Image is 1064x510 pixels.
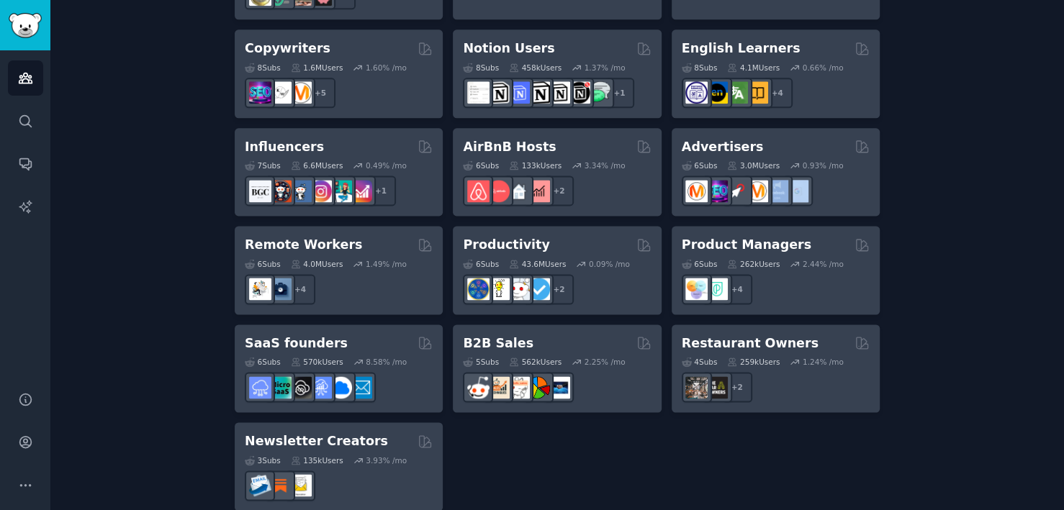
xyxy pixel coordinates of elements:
[509,63,562,73] div: 458k Users
[366,63,407,73] div: 1.60 % /mo
[682,236,811,254] h2: Product Managers
[685,81,708,104] img: languagelearning
[803,160,844,170] div: 0.93 % /mo
[705,81,728,104] img: EnglishLearning
[509,357,562,367] div: 562k Users
[766,180,788,202] img: FacebookAds
[245,40,330,58] h2: Copywriters
[245,236,362,254] h2: Remote Workers
[568,81,590,104] img: BestNotionTemplates
[685,278,708,300] img: ProductManagement
[682,160,718,170] div: 6 Sub s
[366,455,407,465] div: 3.93 % /mo
[245,138,324,156] h2: Influencers
[722,372,752,402] div: + 2
[508,81,530,104] img: FreeNotionTemplates
[9,13,42,38] img: GummySearch logo
[544,274,574,304] div: + 2
[585,160,626,170] div: 3.34 % /mo
[366,176,396,206] div: + 1
[685,376,708,399] img: restaurantowners
[463,334,533,352] h2: B2B Sales
[245,334,348,352] h2: SaaS founders
[528,180,550,202] img: AirBnBInvesting
[508,278,530,300] img: productivity
[467,81,490,104] img: Notiontemplates
[350,180,372,202] img: InstagramGrowthTips
[467,278,490,300] img: LifeProTips
[705,180,728,202] img: SEO
[727,160,780,170] div: 3.0M Users
[249,376,271,399] img: SaaS
[467,180,490,202] img: airbnb_hosts
[463,357,499,367] div: 5 Sub s
[682,334,819,352] h2: Restaurant Owners
[705,376,728,399] img: BarOwners
[508,376,530,399] img: b2b_sales
[726,180,748,202] img: PPC
[803,259,844,269] div: 2.44 % /mo
[487,376,510,399] img: salestechniques
[463,259,499,269] div: 6 Sub s
[269,376,292,399] img: microsaas
[463,138,556,156] h2: AirBnB Hosts
[249,278,271,300] img: RemoteJobs
[585,63,626,73] div: 1.37 % /mo
[727,259,780,269] div: 262k Users
[249,180,271,202] img: BeautyGuruChatter
[249,81,271,104] img: SEO
[682,357,718,367] div: 4 Sub s
[682,40,801,58] h2: English Learners
[289,376,312,399] img: NoCodeSaaS
[589,259,630,269] div: 0.09 % /mo
[330,180,352,202] img: influencermarketing
[245,259,281,269] div: 6 Sub s
[289,81,312,104] img: content_marketing
[245,160,281,170] div: 7 Sub s
[269,180,292,202] img: socialmedia
[722,274,752,304] div: + 4
[330,376,352,399] img: B2BSaaS
[487,278,510,300] img: lifehacks
[467,376,490,399] img: sales
[291,63,343,73] div: 1.6M Users
[291,357,343,367] div: 570k Users
[285,274,315,304] div: + 4
[245,432,388,450] h2: Newsletter Creators
[310,180,332,202] img: InstagramMarketing
[366,259,407,269] div: 1.49 % /mo
[291,160,343,170] div: 6.6M Users
[463,40,554,58] h2: Notion Users
[682,259,718,269] div: 6 Sub s
[727,63,780,73] div: 4.1M Users
[727,357,780,367] div: 259k Users
[289,474,312,496] img: Newsletters
[245,357,281,367] div: 6 Sub s
[291,455,343,465] div: 135k Users
[746,180,768,202] img: advertising
[269,81,292,104] img: KeepWriting
[487,180,510,202] img: AirBnBHosts
[786,180,808,202] img: googleads
[548,376,570,399] img: B_2_B_Selling_Tips
[305,78,335,108] div: + 5
[509,160,562,170] div: 133k Users
[682,138,764,156] h2: Advertisers
[588,81,610,104] img: NotionPromote
[245,455,281,465] div: 3 Sub s
[528,376,550,399] img: B2BSales
[269,474,292,496] img: Substack
[528,278,550,300] img: getdisciplined
[245,63,281,73] div: 8 Sub s
[463,236,549,254] h2: Productivity
[463,63,499,73] div: 8 Sub s
[487,81,510,104] img: notioncreations
[726,81,748,104] img: language_exchange
[350,376,372,399] img: SaaS_Email_Marketing
[291,259,343,269] div: 4.0M Users
[585,357,626,367] div: 2.25 % /mo
[544,176,574,206] div: + 2
[762,78,793,108] div: + 4
[604,78,634,108] div: + 1
[803,63,844,73] div: 0.66 % /mo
